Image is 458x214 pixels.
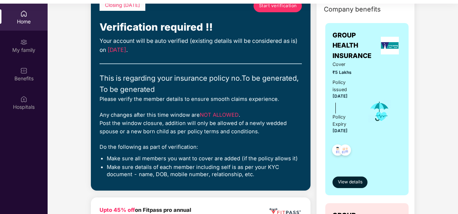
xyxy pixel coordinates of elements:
[20,10,27,17] img: svg+xml;base64,PHN2ZyBpZD0iSG9tZSIgeG1sbnM9Imh0dHA6Ly93d3cudzMub3JnLzIwMDAvc3ZnIiB3aWR0aD0iMjAiIG...
[333,113,358,128] div: Policy Expiry
[105,2,140,8] span: Closing [DATE]
[107,46,126,53] span: [DATE]
[20,39,27,46] img: svg+xml;base64,PHN2ZyB3aWR0aD0iMjAiIGhlaWdodD0iMjAiIHZpZXdCb3g9IjAgMCAyMCAyMCIgZmlsbD0ibm9uZSIgeG...
[100,95,302,103] div: Please verify the member details to ensure smooth claims experience.
[381,37,399,54] img: insurerLogo
[333,94,348,99] span: [DATE]
[107,164,302,178] li: Make sure details of each member including self is as per your KYC document - name, DOB, mobile n...
[333,128,348,133] span: [DATE]
[324,4,381,14] span: Company benefits
[100,143,302,151] div: Do the following as part of verification:
[100,19,302,35] div: Verification required !!
[329,142,347,160] img: svg+xml;base64,PHN2ZyB4bWxucz0iaHR0cDovL3d3dy53My5vcmcvMjAwMC9zdmciIHdpZHRoPSI0OC45NDMiIGhlaWdodD...
[107,155,302,162] li: Make sure all members you want to cover are added (if the policy allows it)
[333,61,358,68] span: Cover
[100,37,302,55] div: Your account will be auto verified (existing details will be considered as is) on .
[259,2,297,9] span: Start verification
[20,95,27,103] img: svg+xml;base64,PHN2ZyBpZD0iSG9zcGl0YWxzIiB4bWxucz0iaHR0cDovL3d3dy53My5vcmcvMjAwMC9zdmciIHdpZHRoPS...
[338,179,362,186] span: View details
[100,111,302,136] div: Any changes after this time window are . Post the window closure, addition will only be allowed o...
[333,30,378,61] span: GROUP HEALTH INSURANCE
[333,177,367,188] button: View details
[100,207,135,213] b: Upto 45% off
[336,142,354,160] img: svg+xml;base64,PHN2ZyB4bWxucz0iaHR0cDovL3d3dy53My5vcmcvMjAwMC9zdmciIHdpZHRoPSI0OC45NDMiIGhlaWdodD...
[368,99,391,123] img: icon
[200,112,239,118] span: NOT ALLOWED
[100,73,302,95] div: This is regarding your insurance policy no. To be generated, To be generated
[333,69,358,76] span: ₹5 Lakhs
[333,79,358,93] div: Policy issued
[20,67,27,74] img: svg+xml;base64,PHN2ZyBpZD0iQmVuZWZpdHMiIHhtbG5zPSJodHRwOi8vd3d3LnczLm9yZy8yMDAwL3N2ZyIgd2lkdGg9Ij...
